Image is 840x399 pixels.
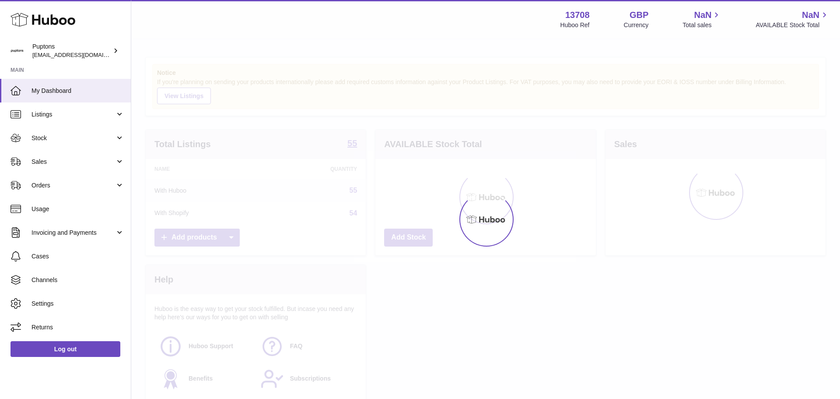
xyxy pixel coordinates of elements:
[10,44,24,57] img: hello@puptons.com
[682,9,721,29] a: NaN Total sales
[694,9,711,21] span: NaN
[32,42,111,59] div: Puptons
[560,21,590,29] div: Huboo Ref
[31,205,124,213] span: Usage
[31,300,124,308] span: Settings
[31,181,115,190] span: Orders
[10,341,120,357] a: Log out
[624,21,649,29] div: Currency
[31,252,124,261] span: Cases
[31,110,115,119] span: Listings
[756,21,829,29] span: AVAILABLE Stock Total
[630,9,648,21] strong: GBP
[31,229,115,237] span: Invoicing and Payments
[31,323,124,332] span: Returns
[682,21,721,29] span: Total sales
[32,51,129,58] span: [EMAIL_ADDRESS][DOMAIN_NAME]
[31,134,115,142] span: Stock
[802,9,819,21] span: NaN
[756,9,829,29] a: NaN AVAILABLE Stock Total
[31,87,124,95] span: My Dashboard
[31,158,115,166] span: Sales
[31,276,124,284] span: Channels
[565,9,590,21] strong: 13708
